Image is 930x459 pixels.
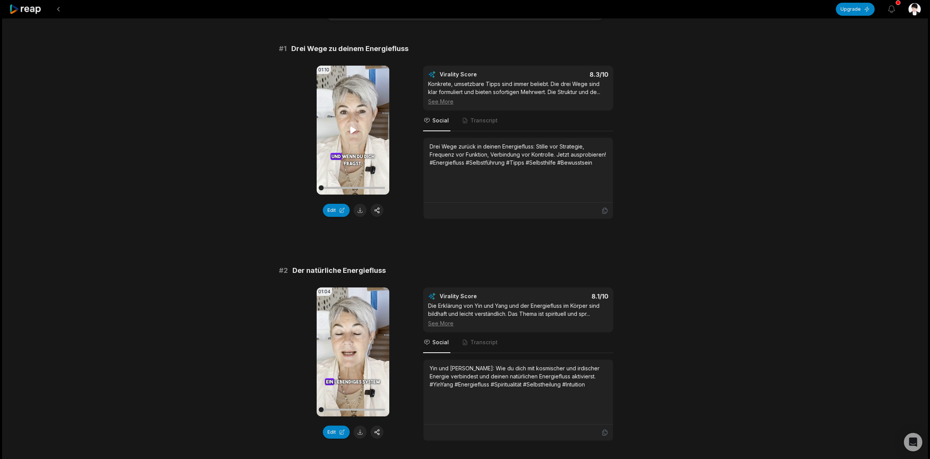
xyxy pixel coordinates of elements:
[526,292,609,300] div: 8.1 /10
[323,204,350,217] button: Edit
[440,292,522,300] div: Virality Score
[428,97,608,106] div: See More
[430,364,607,388] div: Yin und [PERSON_NAME]: Wie du dich mit kosmischer und irdischer Energie verbindest und deinen nat...
[279,43,287,54] span: # 1
[423,111,613,131] nav: Tabs
[432,338,449,346] span: Social
[428,80,608,106] div: Konkrete, umsetzbare Tipps sind immer beliebt. Die drei Wege sind klar formuliert und bieten sofo...
[423,332,613,353] nav: Tabs
[432,117,449,124] span: Social
[430,142,607,167] div: Drei Wege zurück in deinen Energiefluss: Stille vor Strategie, Frequenz vor Funktion, Verbindung ...
[323,426,350,439] button: Edit
[428,302,608,327] div: Die Erklärung von Yin und Yang und der Energiefluss im Körper sind bildhaft und leicht verständli...
[292,265,386,276] span: Der natürliche Energiefluss
[470,338,498,346] span: Transcript
[428,319,608,327] div: See More
[291,43,409,54] span: Drei Wege zu deinem Energiefluss
[317,66,389,195] video: Your browser does not support mp4 format.
[836,3,875,16] button: Upgrade
[904,433,922,451] div: Open Intercom Messenger
[317,287,389,416] video: Your browser does not support mp4 format.
[440,71,522,78] div: Virality Score
[526,71,609,78] div: 8.3 /10
[470,117,498,124] span: Transcript
[279,265,288,276] span: # 2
